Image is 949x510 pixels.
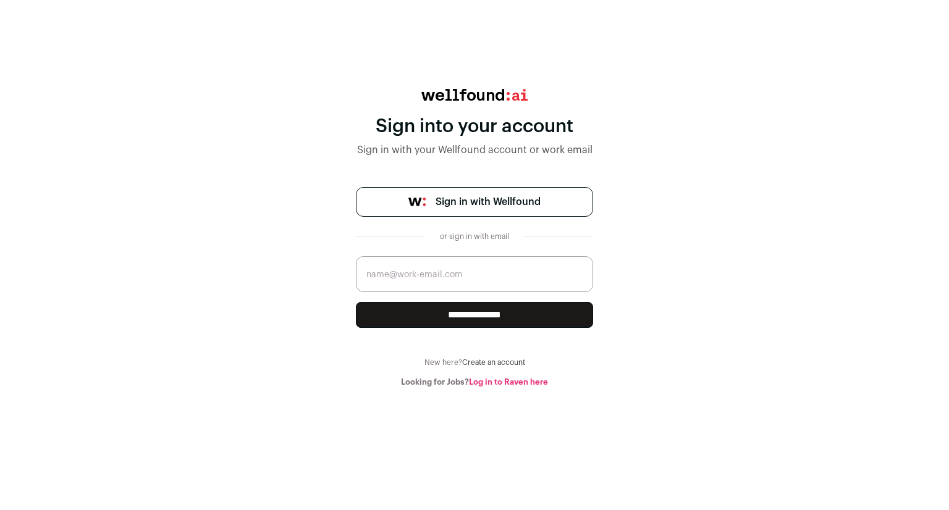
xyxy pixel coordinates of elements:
img: wellfound:ai [421,89,528,101]
a: Log in to Raven here [469,378,548,386]
div: or sign in with email [435,232,514,241]
div: Sign into your account [356,115,593,138]
a: Sign in with Wellfound [356,187,593,217]
div: Looking for Jobs? [356,377,593,387]
span: Sign in with Wellfound [436,194,541,209]
img: wellfound-symbol-flush-black-fb3c872781a75f747ccb3a119075da62bfe97bd399995f84a933054e44a575c4.png [408,198,426,206]
div: New here? [356,357,593,367]
div: Sign in with your Wellfound account or work email [356,143,593,157]
a: Create an account [462,359,525,366]
input: name@work-email.com [356,256,593,292]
